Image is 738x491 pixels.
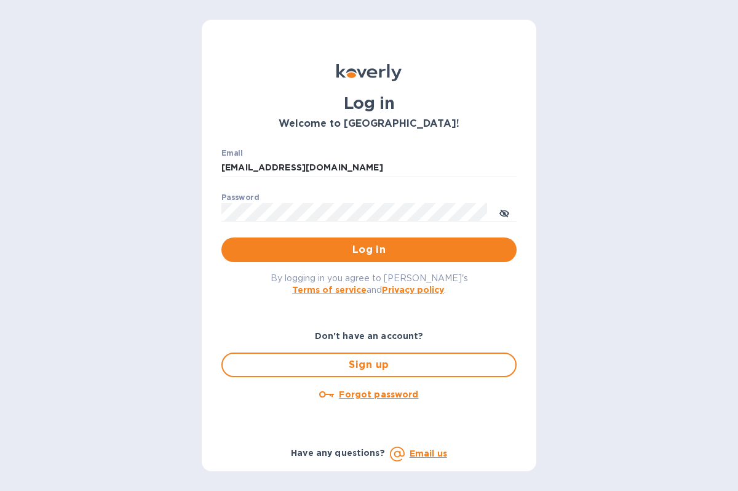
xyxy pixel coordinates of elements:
[410,449,447,458] a: Email us
[339,389,418,399] u: Forgot password
[221,353,517,377] button: Sign up
[315,331,424,341] b: Don't have an account?
[336,64,402,81] img: Koverly
[221,150,243,158] label: Email
[221,194,259,202] label: Password
[492,200,517,225] button: toggle password visibility
[221,159,517,177] input: Enter email address
[221,238,517,262] button: Log in
[232,357,506,372] span: Sign up
[292,285,367,295] a: Terms of service
[231,242,507,257] span: Log in
[382,285,444,295] a: Privacy policy
[271,273,468,295] span: By logging in you agree to [PERSON_NAME]'s and .
[291,448,385,458] b: Have any questions?
[221,94,517,113] h1: Log in
[221,118,517,130] h3: Welcome to [GEOGRAPHIC_DATA]!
